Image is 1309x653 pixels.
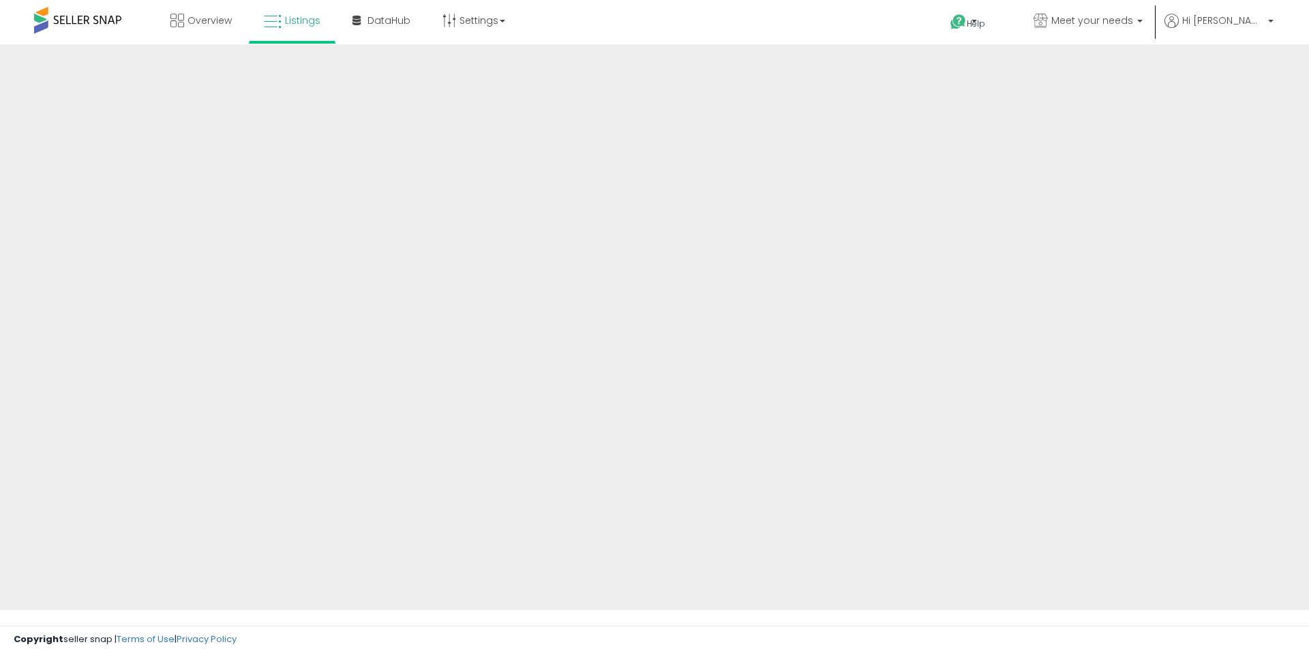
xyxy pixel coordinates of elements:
[1051,14,1133,27] span: Meet your needs
[1182,14,1264,27] span: Hi [PERSON_NAME]
[1164,14,1274,44] a: Hi [PERSON_NAME]
[285,14,320,27] span: Listings
[187,14,232,27] span: Overview
[939,3,1012,44] a: Help
[950,14,967,31] i: Get Help
[367,14,410,27] span: DataHub
[967,18,985,29] span: Help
